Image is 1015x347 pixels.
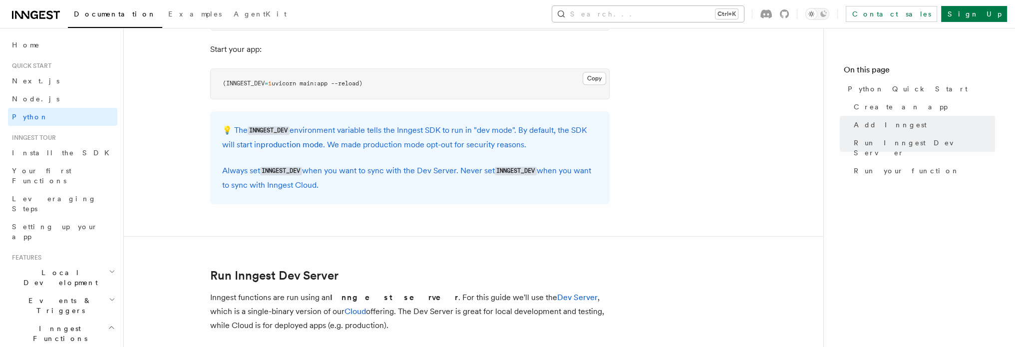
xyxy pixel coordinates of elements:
[268,80,272,87] span: 1
[850,98,995,116] a: Create an app
[8,134,56,142] span: Inngest tour
[222,164,598,192] p: Always set when you want to sync with the Dev Server. Never set when you want to sync with Innges...
[715,9,738,19] kbd: Ctrl+K
[210,269,338,283] a: Run Inngest Dev Server
[8,292,117,320] button: Events & Triggers
[557,293,598,302] a: Dev Server
[265,80,268,87] span: =
[228,3,293,27] a: AgentKit
[261,140,323,149] a: production mode
[941,6,1007,22] a: Sign Up
[272,80,362,87] span: uvicorn main:app --reload)
[8,324,108,344] span: Inngest Functions
[12,77,59,85] span: Next.js
[12,40,40,50] span: Home
[495,167,537,175] code: INNGEST_DEV
[8,254,41,262] span: Features
[8,144,117,162] a: Install the SDK
[844,80,995,98] a: Python Quick Start
[330,293,458,302] strong: Inngest server
[8,72,117,90] a: Next.js
[8,108,117,126] a: Python
[12,95,59,103] span: Node.js
[850,134,995,162] a: Run Inngest Dev Server
[12,223,98,241] span: Setting up your app
[583,72,606,85] button: Copy
[248,126,290,135] code: INNGEST_DEV
[8,36,117,54] a: Home
[844,64,995,80] h4: On this page
[222,123,598,152] p: 💡 The environment variable tells the Inngest SDK to run in "dev mode". By default, the SDK will s...
[168,10,222,18] span: Examples
[8,162,117,190] a: Your first Functions
[12,149,115,157] span: Install the SDK
[848,84,968,94] span: Python Quick Start
[8,218,117,246] a: Setting up your app
[8,90,117,108] a: Node.js
[854,102,948,112] span: Create an app
[854,138,995,158] span: Run Inngest Dev Server
[12,195,96,213] span: Leveraging Steps
[223,80,265,87] span: (INNGEST_DEV
[8,296,109,316] span: Events & Triggers
[8,264,117,292] button: Local Development
[210,291,610,333] p: Inngest functions are run using an . For this guide we'll use the , which is a single-binary vers...
[260,167,302,175] code: INNGEST_DEV
[552,6,744,22] button: Search...Ctrl+K
[854,166,960,176] span: Run your function
[850,162,995,180] a: Run your function
[8,268,109,288] span: Local Development
[8,62,51,70] span: Quick start
[8,190,117,218] a: Leveraging Steps
[210,42,610,56] p: Start your app:
[850,116,995,134] a: Add Inngest
[162,3,228,27] a: Examples
[12,113,48,121] span: Python
[234,10,287,18] span: AgentKit
[74,10,156,18] span: Documentation
[846,6,937,22] a: Contact sales
[344,307,366,316] a: Cloud
[805,8,829,20] button: Toggle dark mode
[854,120,927,130] span: Add Inngest
[12,167,71,185] span: Your first Functions
[68,3,162,28] a: Documentation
